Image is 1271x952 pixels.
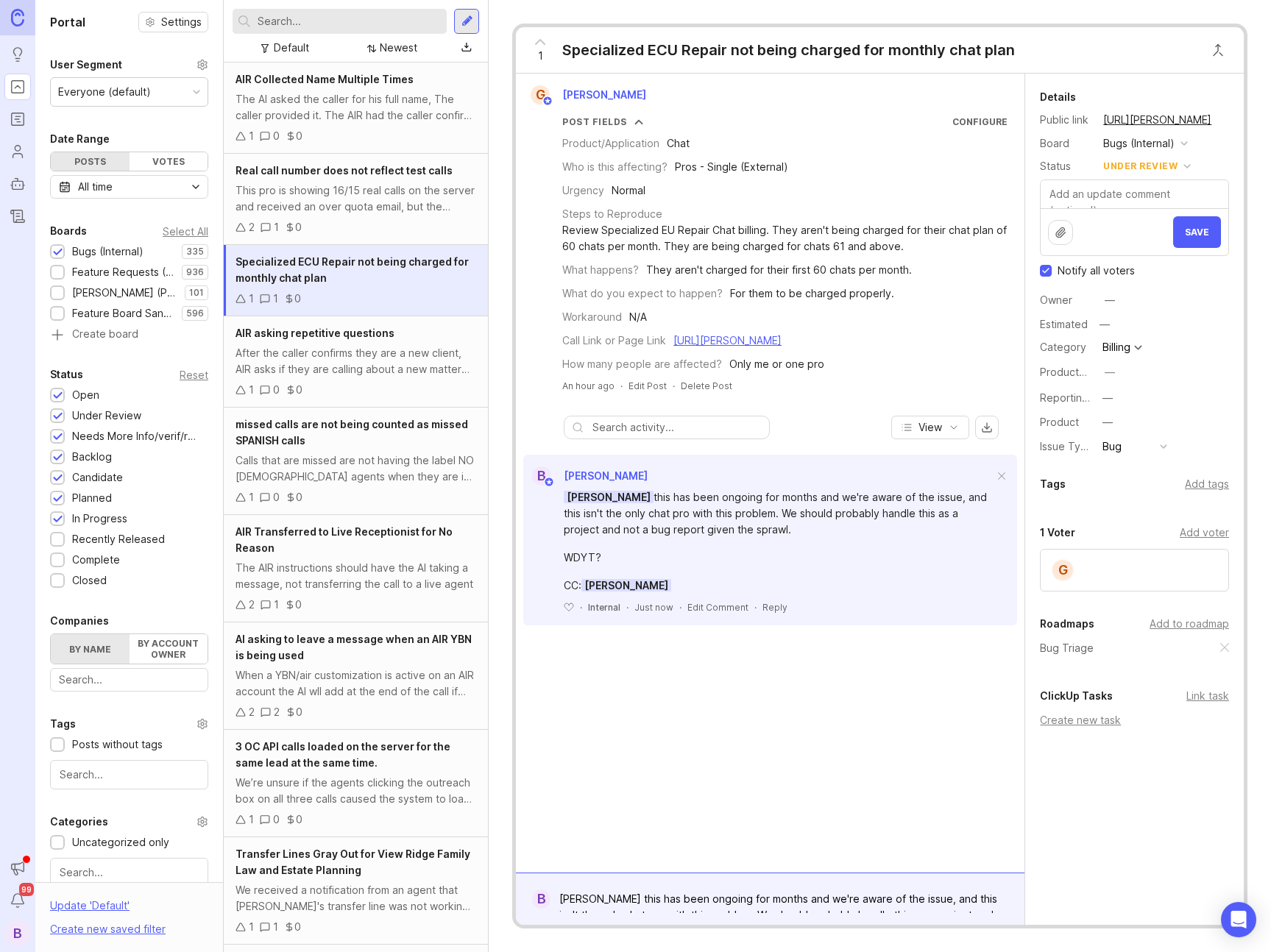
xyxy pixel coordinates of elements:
[296,128,302,144] div: 0
[273,811,280,828] div: 0
[673,380,675,392] div: ·
[50,222,87,240] div: Boards
[1040,440,1094,452] label: Issue Type
[273,128,280,144] div: 0
[1040,88,1076,106] div: Details
[4,106,31,132] a: Roadmaps
[754,601,757,614] div: ·
[564,489,994,538] div: this has been ongoing for months and we're aware of the issue, and this isn't the only chat pro w...
[538,48,543,64] span: 1
[224,154,488,245] a: Real call number does not reflect test callsThis pro is showing 16/15 real calls on the server an...
[296,811,302,828] div: 0
[236,667,476,700] div: When a YBN/air customization is active on an AIR account the AI wll add at the end of the call if...
[58,84,151,100] div: Everyone (default)
[1040,158,1091,174] div: Status
[274,219,279,235] div: 1
[50,921,166,937] div: Create new saved filter
[72,834,169,850] div: Uncategorized only
[236,560,476,592] div: The AIR instructions should have the AI taking a message, not transferring the call to a live agent
[562,40,1015,60] div: Specialized ECU Repair not being charged for monthly chat plan
[1180,525,1229,541] div: Add voter
[249,919,254,935] div: 1
[620,380,623,392] div: ·
[184,181,208,193] svg: toggle icon
[1040,712,1229,728] div: Create new task
[224,245,488,316] a: Specialized ECU Repair not being charged for monthly chat plan110
[72,449,112,465] div: Backlog
[522,85,658,104] a: G[PERSON_NAME]
[1058,263,1135,278] span: Notify all voters
[294,919,301,935] div: 0
[224,408,488,515] a: missed calls are not being counted as missed SPANISH callsCalls that are missed are not having th...
[72,408,141,424] div: Under Review
[4,920,31,946] button: B
[580,601,582,614] div: ·
[562,116,627,128] div: Post Fields
[236,91,476,124] div: The AI asked the caller for his full name, The caller provided it. The AIR had the caller confirm...
[675,159,788,175] div: Pros - Single (External)
[60,767,199,783] input: Search...
[1103,158,1178,174] div: under review
[380,40,417,56] div: Newest
[1173,216,1221,248] button: Save
[236,327,394,339] span: AIR asking repetitive questions
[562,356,722,372] div: How many people are affected?
[4,74,31,100] a: Portal
[224,730,488,837] a: 3 OC API calls loaded on the server for the same lead at the same time.We’re unsure if the agents...
[1185,227,1209,238] span: Save
[249,489,254,505] div: 1
[730,285,894,302] div: For them to be charged properly.
[629,380,667,392] div: Edit Post
[51,634,130,664] label: By name
[11,9,24,26] img: Canny Home
[274,597,279,613] div: 1
[295,219,302,235] div: 0
[186,266,204,278] p: 936
[1095,315,1114,334] div: —
[762,601,787,614] div: Reply
[523,466,648,486] a: B[PERSON_NAME]
[1102,414,1113,430] div: —
[295,597,302,613] div: 0
[634,601,673,614] span: Just now
[236,164,453,177] span: Real call number does not reflect test calls
[531,85,550,104] div: G
[236,740,450,769] span: 3 OC API calls loaded on the server for the same lead at the same time.
[236,882,476,914] div: We received a notification from an agent that [PERSON_NAME]'s transfer line was not working. I co...
[4,171,31,197] a: Autopilot
[50,130,110,148] div: Date Range
[1150,616,1229,632] div: Add to roadmap
[258,13,441,29] input: Search...
[612,182,645,199] div: Normal
[626,601,629,614] div: ·
[186,246,204,257] p: 335
[1040,524,1075,541] div: 1 Voter
[1102,390,1113,406] div: —
[72,469,123,486] div: Candidate
[1040,366,1118,378] label: ProductboardID
[72,531,165,547] div: Recently Released
[72,736,163,753] div: Posts without tags
[224,622,488,730] a: AI asking to leave a message when an AIR YBN is being usedWhen a YBN/air customization is active ...
[564,491,654,503] span: [PERSON_NAME]
[50,366,83,383] div: Status
[236,418,468,447] span: missed calls are not being counted as missed SPANISH calls
[1103,135,1175,152] div: Bugs (Internal)
[562,380,615,392] a: An hour ago
[273,382,280,398] div: 0
[273,291,278,307] div: 1
[542,96,553,107] img: member badge
[72,387,99,403] div: Open
[562,159,668,175] div: Who is this affecting?
[161,15,202,29] span: Settings
[1040,112,1091,128] div: Public link
[729,356,824,372] div: Only me or one pro
[249,128,254,144] div: 1
[1040,687,1113,705] div: ClickUp Tasks
[163,227,208,235] div: Select All
[138,12,208,32] a: Settings
[4,203,31,230] a: Changelog
[249,597,255,613] div: 2
[1040,416,1079,428] label: Product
